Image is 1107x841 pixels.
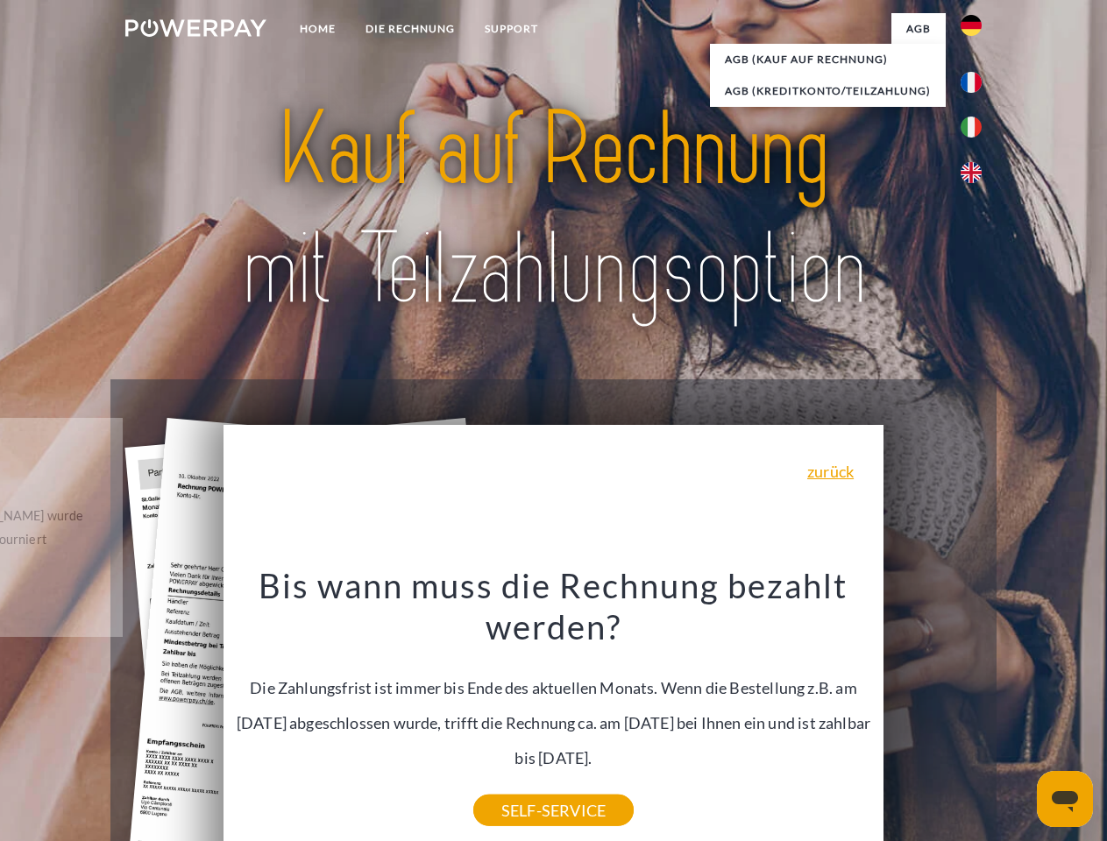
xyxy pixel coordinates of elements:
[710,44,946,75] a: AGB (Kauf auf Rechnung)
[167,84,940,336] img: title-powerpay_de.svg
[961,15,982,36] img: de
[285,13,351,45] a: Home
[234,564,874,648] h3: Bis wann muss die Rechnung bezahlt werden?
[125,19,266,37] img: logo-powerpay-white.svg
[710,75,946,107] a: AGB (Kreditkonto/Teilzahlung)
[351,13,470,45] a: DIE RECHNUNG
[234,564,874,810] div: Die Zahlungsfrist ist immer bis Ende des aktuellen Monats. Wenn die Bestellung z.B. am [DATE] abg...
[961,117,982,138] img: it
[470,13,553,45] a: SUPPORT
[961,162,982,183] img: en
[807,463,854,479] a: zurück
[891,13,946,45] a: agb
[1037,771,1093,827] iframe: Schaltfläche zum Öffnen des Messaging-Fensters
[961,72,982,93] img: fr
[473,795,634,826] a: SELF-SERVICE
